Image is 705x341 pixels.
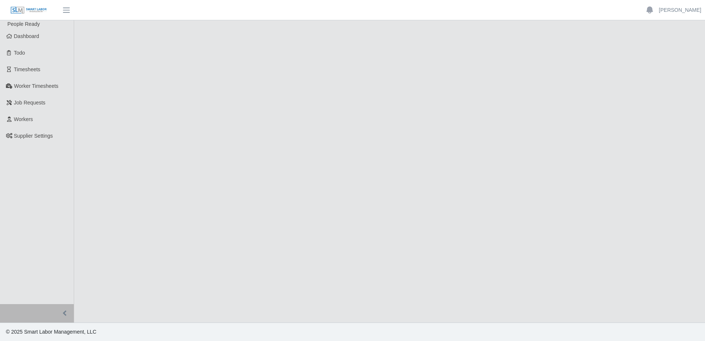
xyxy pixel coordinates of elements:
span: Worker Timesheets [14,83,58,89]
span: Supplier Settings [14,133,53,139]
span: Todo [14,50,25,56]
span: Timesheets [14,66,41,72]
span: People Ready [7,21,40,27]
span: Dashboard [14,33,39,39]
span: Workers [14,116,33,122]
span: Job Requests [14,100,46,106]
span: © 2025 Smart Labor Management, LLC [6,329,96,335]
img: SLM Logo [10,6,47,14]
a: [PERSON_NAME] [659,6,701,14]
